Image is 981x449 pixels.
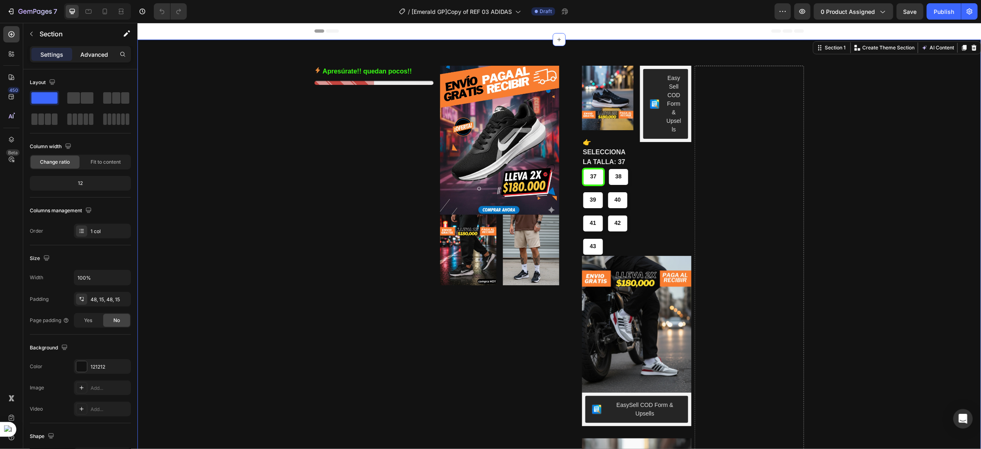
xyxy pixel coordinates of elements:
button: AI Content [782,20,818,30]
p: Create Theme Section [725,21,777,29]
div: 12 [31,178,129,189]
span: 0 product assigned [821,7,875,16]
button: Publish [927,3,961,20]
div: Layout [30,77,57,88]
p: Section [40,29,106,39]
span: 37 [453,150,459,157]
legend: 👉 SELECCIONA LA TALLA: 37 [445,114,496,145]
div: Video [30,405,43,413]
span: Yes [84,317,92,324]
span: / [408,7,410,16]
input: Auto [74,270,131,285]
div: Column width [30,141,73,152]
img: imagen_1.webp [303,43,422,192]
div: Add... [91,385,129,392]
div: Add... [91,406,129,413]
p: Advanced [80,50,108,59]
span: Fit to content [91,158,121,166]
p: Apresúrate!! quedan pocos!! [185,43,275,55]
div: Beta [6,149,20,156]
div: Undo/Redo [154,3,187,20]
div: 121212 [91,363,129,371]
span: No [113,317,120,324]
div: Width [30,274,43,281]
p: 7 [53,7,57,16]
span: 41 [452,197,459,203]
span: 39 [452,173,459,180]
span: 40 [477,173,484,180]
div: Shape [30,431,56,442]
div: Padding [30,296,49,303]
div: 48, 15, 48, 15 [91,296,129,303]
img: imagen_3.webp [303,192,359,262]
span: [Emerald GP]Copy of REF 03 ADIDAS [412,7,512,16]
div: EasySell COD Form & Upsells [471,378,544,395]
div: Open Intercom Messenger [953,409,973,429]
div: 450 [8,87,20,93]
div: Color [30,363,42,370]
iframe: To enrich screen reader interactions, please activate Accessibility in Grammarly extension settings [137,23,981,449]
span: Save [903,8,917,15]
span: Draft [540,8,552,15]
img: imagen_2.webp [445,43,496,107]
span: 38 [478,150,485,157]
button: EasySell COD Form & Upsells [506,46,551,116]
div: Page padding [30,317,69,324]
span: 42 [477,197,484,203]
span: 43 [452,220,459,227]
p: Settings [40,50,63,59]
div: Size [30,253,51,264]
div: Background [30,342,69,353]
button: 7 [3,3,61,20]
div: EasySell COD Form & Upsells [529,51,544,111]
img: imagen_4.webp [365,192,422,262]
div: Section 1 [686,21,710,29]
div: Image [30,384,44,391]
div: 1 col [91,228,129,235]
button: Save [897,3,923,20]
img: imagen_6.webp [445,233,554,370]
div: Publish [934,7,954,16]
div: Columns management [30,205,93,216]
div: Order [30,227,43,235]
button: 0 product assigned [814,3,893,20]
button: EasySell COD Form & Upsells [448,373,551,400]
span: Change ratio [40,158,70,166]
